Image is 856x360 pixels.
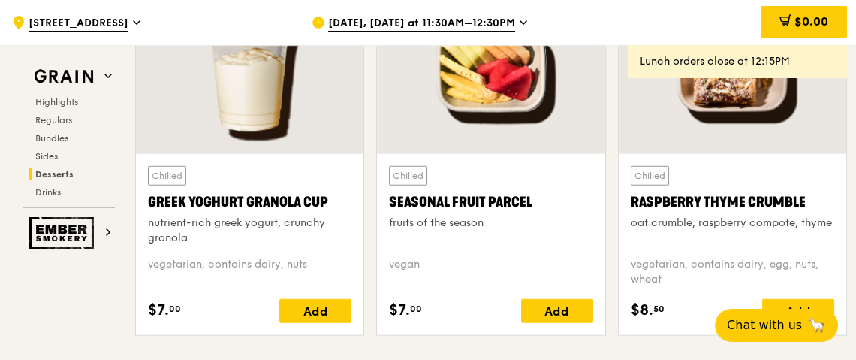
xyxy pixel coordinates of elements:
span: 50 [653,303,665,315]
span: 00 [169,303,181,315]
span: $0.00 [794,14,828,29]
span: Desserts [35,169,74,180]
span: $8. [631,299,653,322]
div: fruits of the season [389,216,592,231]
div: Chilled [631,166,669,186]
div: vegetarian, contains dairy, nuts [148,257,351,287]
div: Greek Yoghurt Granola Cup [148,192,351,213]
span: 🦙 [808,316,826,334]
span: Highlights [35,97,78,107]
span: [STREET_ADDRESS] [29,16,128,32]
div: nutrient-rich greek yogurt, crunchy granola [148,216,351,246]
span: $7. [389,299,410,322]
span: Sides [35,151,58,162]
span: [DATE], [DATE] at 11:30AM–12:30PM [328,16,515,32]
div: Add [762,299,834,323]
span: $7. [148,299,169,322]
div: Chilled [148,166,186,186]
div: vegan [389,257,592,287]
span: Bundles [35,133,68,144]
span: Chat with us [727,316,802,334]
button: Chat with us🦙 [715,309,838,342]
div: Raspberry Thyme Crumble [631,192,834,213]
div: Add [521,299,593,323]
div: Add [279,299,351,323]
div: Seasonal Fruit Parcel [389,192,592,213]
span: 00 [410,303,422,315]
div: Lunch orders close at 12:15PM [640,54,835,69]
img: Ember Smokery web logo [29,217,98,249]
div: oat crumble, raspberry compote, thyme [631,216,834,231]
span: Regulars [35,115,72,126]
img: Grain web logo [29,63,98,90]
span: Drinks [35,187,61,198]
div: vegetarian, contains dairy, egg, nuts, wheat [631,257,834,287]
div: Chilled [389,166,427,186]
